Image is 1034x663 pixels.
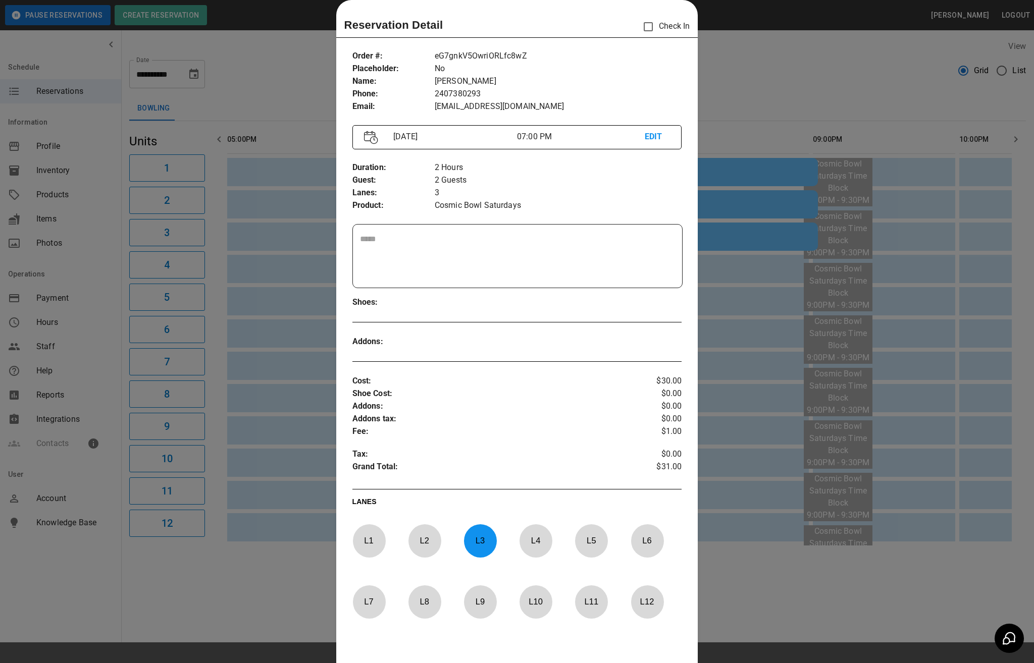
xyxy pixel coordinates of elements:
[352,199,435,212] p: Product :
[352,388,627,400] p: Shoe Cost :
[352,63,435,75] p: Placeholder :
[408,529,441,553] p: L 2
[435,161,682,174] p: 2 Hours
[352,88,435,100] p: Phone :
[352,187,435,199] p: Lanes :
[352,425,627,438] p: Fee :
[435,199,682,212] p: Cosmic Bowl Saturdays
[352,75,435,88] p: Name :
[364,131,378,144] img: Vector
[344,17,443,33] p: Reservation Detail
[627,425,682,438] p: $1.00
[435,50,682,63] p: eG7gnkV5OwriORLfc8wZ
[627,375,682,388] p: $30.00
[519,529,552,553] p: L 4
[389,131,517,143] p: [DATE]
[627,448,682,461] p: $0.00
[435,88,682,100] p: 2407380293
[631,590,664,614] p: L 12
[352,100,435,113] p: Email :
[463,590,497,614] p: L 9
[352,336,435,348] p: Addons :
[435,100,682,113] p: [EMAIL_ADDRESS][DOMAIN_NAME]
[408,590,441,614] p: L 8
[638,16,690,37] p: Check In
[352,161,435,174] p: Duration :
[352,50,435,63] p: Order # :
[517,131,645,143] p: 07:00 PM
[352,529,386,553] p: L 1
[435,75,682,88] p: [PERSON_NAME]
[627,388,682,400] p: $0.00
[627,413,682,425] p: $0.00
[352,400,627,413] p: Addons :
[352,496,682,511] p: LANES
[575,529,608,553] p: L 5
[352,461,627,476] p: Grand Total :
[352,174,435,187] p: Guest :
[435,174,682,187] p: 2 Guests
[631,529,664,553] p: L 6
[352,413,627,425] p: Addons tax :
[352,296,435,309] p: Shoes :
[352,375,627,388] p: Cost :
[435,63,682,75] p: No
[435,187,682,199] p: 3
[519,590,552,614] p: L 10
[627,400,682,413] p: $0.00
[627,461,682,476] p: $31.00
[352,590,386,614] p: L 7
[645,131,670,143] p: EDIT
[463,529,497,553] p: L 3
[352,448,627,461] p: Tax :
[575,590,608,614] p: L 11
